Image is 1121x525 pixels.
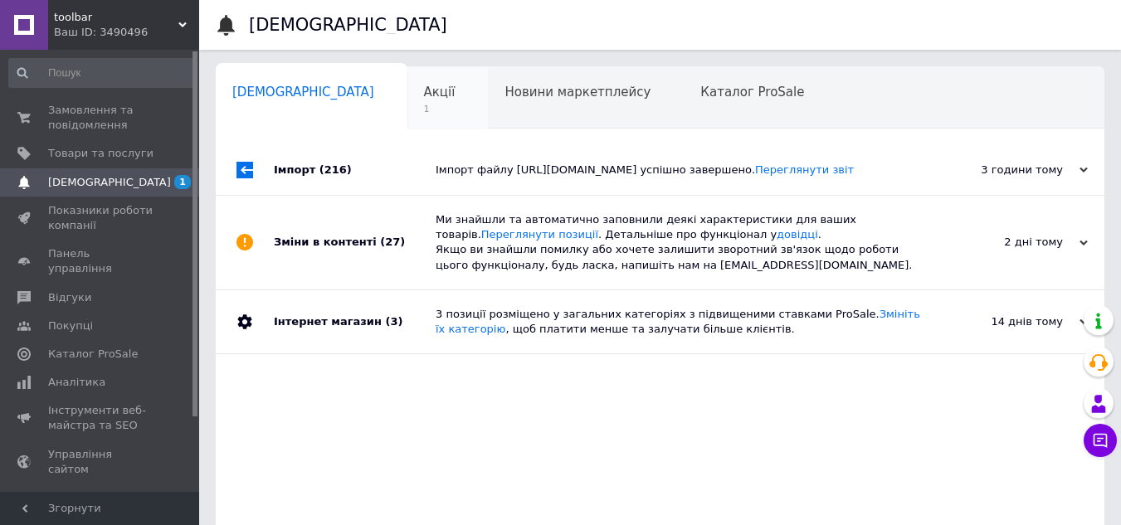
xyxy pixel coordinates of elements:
div: Зміни в контенті [274,196,436,289]
div: 3 години тому [922,163,1088,177]
span: Відгуки [48,290,91,305]
div: Ваш ID: 3490496 [54,25,199,40]
button: Чат з покупцем [1084,424,1117,457]
div: Ми знайшли та автоматично заповнили деякі характеристики для ваших товарів. . Детальніше про функ... [436,212,922,273]
span: 1 [424,103,456,115]
span: [DEMOGRAPHIC_DATA] [232,85,374,100]
a: Переглянути позиції [481,228,598,241]
span: Товари та послуги [48,146,154,161]
a: Змініть їх категорію [436,308,920,335]
a: довідці [777,228,818,241]
span: [DEMOGRAPHIC_DATA] [48,175,171,190]
span: (3) [385,315,402,328]
span: 1 [174,175,191,189]
span: Показники роботи компанії [48,203,154,233]
span: Аналітика [48,375,105,390]
input: Пошук [8,58,196,88]
span: toolbar [54,10,178,25]
span: Каталог ProSale [48,347,138,362]
span: Новини маркетплейсу [504,85,651,100]
span: Замовлення та повідомлення [48,103,154,133]
span: Покупці [48,318,93,333]
span: (216) [319,163,352,176]
div: Інтернет магазин [274,290,436,353]
span: Інструменти веб-майстра та SEO [48,403,154,433]
a: Переглянути звіт [755,163,854,176]
h1: [DEMOGRAPHIC_DATA] [249,15,447,35]
span: Панель управління [48,246,154,276]
span: Акції [424,85,456,100]
span: Каталог ProSale [700,85,804,100]
span: Управління сайтом [48,447,154,477]
div: 2 дні тому [922,235,1088,250]
span: (27) [380,236,405,248]
div: Імпорт [274,145,436,195]
div: 3 позиції розміщено у загальних категоріях з підвищеними ставками ProSale. , щоб платити менше та... [436,307,922,337]
div: Імпорт файлу [URL][DOMAIN_NAME] успішно завершено. [436,163,922,177]
span: Гаманець компанії [48,490,154,520]
div: 14 днів тому [922,314,1088,329]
